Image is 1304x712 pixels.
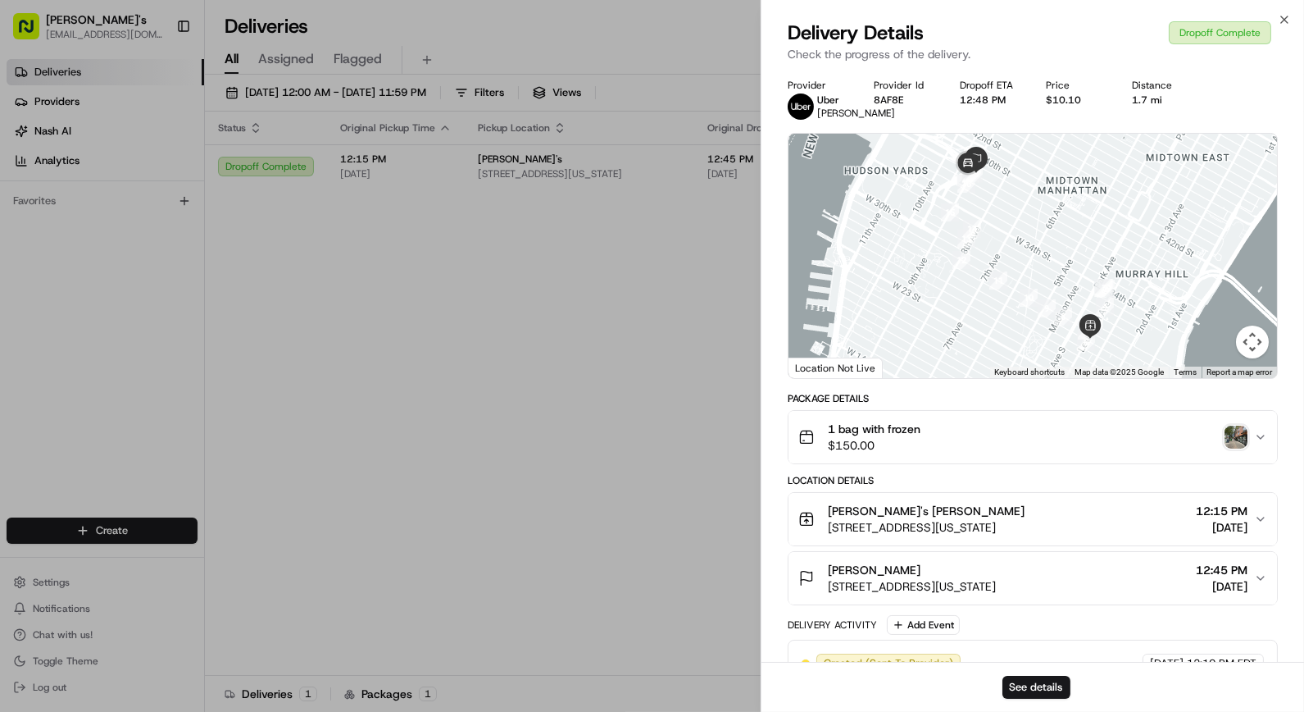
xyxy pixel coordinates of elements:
span: $150.00 [828,437,920,454]
div: 14 [963,220,981,238]
button: Start new chat [279,162,298,181]
span: Created (Sent To Provider) [824,656,953,671]
div: 6 [1077,333,1095,351]
div: 10 [1020,289,1038,307]
div: 13 [957,230,975,248]
div: Distance [1132,79,1192,92]
div: Provider [788,79,847,92]
button: See all [254,210,298,230]
a: Powered byPylon [116,406,198,419]
span: [DATE] [1196,578,1247,595]
div: 11 [989,272,1007,290]
div: Past conversations [16,213,110,226]
button: Keyboard shortcuts [994,367,1065,378]
span: [PERSON_NAME] [828,562,920,578]
span: Knowledge Base [33,367,125,383]
button: [PERSON_NAME][STREET_ADDRESS][US_STATE]12:45 PM[DATE] [788,552,1277,605]
img: 1755196953914-cd9d9cba-b7f7-46ee-b6f5-75ff69acacf5 [34,157,64,186]
span: [DATE] [145,254,179,267]
p: Welcome 👋 [16,66,298,92]
span: • [178,299,184,312]
div: Delivery Activity [788,618,877,632]
img: photo_proof_of_delivery image [1224,426,1247,449]
img: Wisdom Oko [16,283,43,315]
img: 1736555255976-a54dd68f-1ca7-489b-9aae-adbdc363a1c4 [16,157,46,186]
input: Clear [43,106,270,123]
div: 12:48 PM [960,94,1020,107]
a: Open this area in Google Maps (opens a new window) [793,357,847,378]
div: 8 [1054,308,1072,326]
a: 📗Knowledge Base [10,360,132,390]
button: 8AF8E [874,94,903,107]
span: [STREET_ADDRESS][US_STATE] [828,578,996,595]
span: [PERSON_NAME]'s [PERSON_NAME] [828,503,1025,519]
div: Start new chat [74,157,269,173]
button: 1 bag with frozen$150.00photo_proof_of_delivery image [788,411,1277,463]
button: See details [1002,676,1070,699]
span: [DATE] [1150,656,1184,671]
img: Liam S. [16,239,43,265]
p: Check the progress of the delivery. [788,46,1278,62]
span: Map data ©2025 Google [1075,367,1164,377]
div: 9 [1038,299,1056,317]
span: Delivery Details [788,20,924,46]
span: 1 bag with frozen [828,421,920,437]
span: Uber [817,94,839,107]
span: Pylon [163,407,198,419]
div: 4 [1096,298,1114,316]
span: [DATE] [1196,519,1247,536]
span: [DATE] [187,299,220,312]
button: [PERSON_NAME]'s [PERSON_NAME][STREET_ADDRESS][US_STATE]12:15 PM[DATE] [788,493,1277,545]
div: 12 [952,251,970,269]
div: Price [1046,79,1106,92]
div: 3 [1095,279,1113,297]
div: We're available if you need us! [74,173,225,186]
div: Package Details [788,392,1278,405]
img: Google [793,357,847,378]
div: Location Not Live [788,358,883,378]
div: 💻 [139,368,152,381]
img: Nash [16,16,49,49]
span: [PERSON_NAME] [817,107,895,120]
div: Provider Id [874,79,934,92]
span: • [136,254,142,267]
div: 15 [941,203,959,221]
img: uber-new-logo.jpeg [788,94,814,120]
button: Map camera controls [1236,326,1269,358]
button: Add Event [887,615,960,635]
div: 📗 [16,368,30,381]
div: $10.10 [1046,94,1106,107]
div: Location Details [788,474,1278,487]
div: Dropoff ETA [960,79,1020,92]
img: 1736555255976-a54dd68f-1ca7-489b-9aae-adbdc363a1c4 [33,299,46,313]
span: 12:45 PM [1196,562,1247,578]
a: Report a map error [1206,367,1272,377]
span: Wisdom [PERSON_NAME] [51,299,175,312]
span: API Documentation [155,367,263,383]
img: 1736555255976-a54dd68f-1ca7-489b-9aae-adbdc363a1c4 [33,255,46,268]
span: [PERSON_NAME] [51,254,133,267]
a: 💻API Documentation [132,360,270,390]
span: [STREET_ADDRESS][US_STATE] [828,519,1025,536]
span: 12:10 PM EDT [1187,656,1256,671]
a: Terms (opens in new tab) [1174,367,1197,377]
span: 12:15 PM [1196,503,1247,519]
div: 1.7 mi [1132,94,1192,107]
div: 16 [957,175,975,193]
